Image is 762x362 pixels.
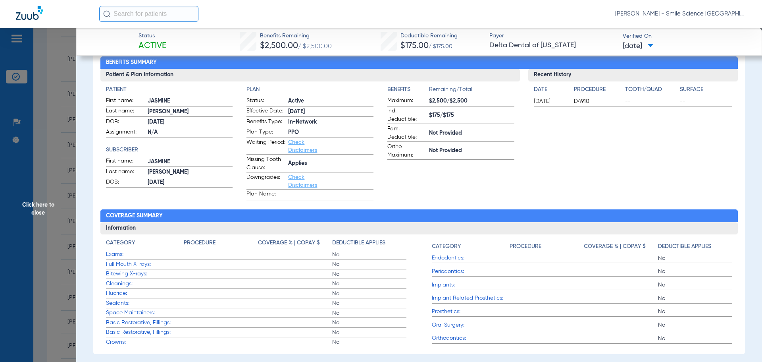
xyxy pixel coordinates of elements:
span: Not Provided [429,147,514,155]
span: No [658,308,732,316]
h3: Information [100,222,738,235]
span: First name: [106,157,145,166]
span: N/A [148,128,233,137]
span: No [658,254,732,262]
app-breakdown-title: Coverage % | Copay $ [258,239,332,250]
span: No [332,319,406,327]
h4: Tooth/Quad [625,85,677,94]
span: [PERSON_NAME] [148,108,233,116]
span: Downgrades: [246,173,285,189]
span: Exams: [106,250,184,259]
span: Active [288,97,373,105]
h4: Procedure [184,239,216,247]
span: JASMINE [148,158,233,166]
span: Deductible Remaining [400,32,458,40]
span: Applies [288,159,373,168]
span: Ortho Maximum: [387,143,426,159]
span: Prosthetics: [432,308,510,316]
span: No [332,260,406,268]
span: DOB: [106,118,145,127]
app-breakdown-title: Procedure [184,239,258,250]
span: No [658,294,732,302]
app-breakdown-title: Category [432,239,510,254]
span: Sealants: [106,299,184,308]
span: $175/$175 [429,111,514,120]
h3: Recent History [528,69,738,81]
span: -- [680,97,732,105]
span: [DATE] [148,178,233,187]
app-breakdown-title: Deductible Applies [332,239,406,250]
span: Basic Restorative, Fillings: [106,319,184,327]
span: [DATE] [288,108,373,116]
span: Last name: [106,107,145,116]
app-breakdown-title: Benefits [387,85,429,97]
span: Payer [489,32,616,40]
h4: Category [432,242,461,251]
span: $2,500.00 [260,42,298,50]
span: Orthodontics: [432,334,510,343]
span: Plan Type: [246,128,285,137]
app-breakdown-title: Tooth/Quad [625,85,677,97]
h4: Plan [246,85,373,94]
h4: Coverage % | Copay $ [258,239,320,247]
span: No [658,335,732,343]
span: -- [625,97,677,105]
span: Crowns: [106,338,184,347]
span: Assignment: [106,128,145,137]
span: Ind. Deductible: [387,107,426,124]
a: Check Disclaimers [288,174,317,188]
span: [DATE] [623,41,653,51]
span: Oral Surgery: [432,321,510,329]
h4: Patient [106,85,233,94]
span: Periodontics: [432,267,510,276]
span: [DATE] [534,97,567,105]
span: Cleanings: [106,280,184,288]
span: $175.00 [400,42,429,50]
app-breakdown-title: Procedure [574,85,622,97]
span: Full Mouth X-rays: [106,260,184,269]
a: Check Disclaimers [288,139,317,153]
h2: Benefits Summary [100,56,738,69]
h4: Date [534,85,567,94]
span: Waiting Period: [246,138,285,154]
span: No [658,267,732,275]
app-breakdown-title: Coverage % | Copay $ [584,239,658,254]
span: Plan Name: [246,190,285,201]
span: DOB: [106,178,145,188]
span: No [332,329,406,337]
h4: Surface [680,85,732,94]
h4: Coverage % | Copay $ [584,242,646,251]
app-breakdown-title: Deductible Applies [658,239,732,254]
h4: Deductible Applies [658,242,711,251]
span: Active [139,41,166,52]
span: Effective Date: [246,107,285,116]
app-breakdown-title: Category [106,239,184,250]
input: Search for patients [99,6,198,22]
span: Endodontics: [432,254,510,262]
span: No [332,290,406,298]
span: [DATE] [148,118,233,126]
span: [PERSON_NAME] [148,168,233,176]
h4: Benefits [387,85,429,94]
h4: Procedure [510,242,541,251]
span: No [332,280,406,288]
span: / $175.00 [429,44,452,49]
span: [PERSON_NAME] - Smile Science [GEOGRAPHIC_DATA] [615,10,746,18]
h2: Coverage Summary [100,209,738,222]
img: Search Icon [103,10,110,17]
h4: Deductible Applies [332,239,385,247]
h3: Patient & Plan Information [100,69,520,81]
span: No [658,281,732,289]
h4: Category [106,239,135,247]
span: Missing Tooth Clause: [246,155,285,172]
span: Basic Restorative, Fillings: [106,328,184,337]
span: No [332,309,406,317]
img: Zuub Logo [16,6,43,20]
span: Remaining/Total [429,85,514,97]
span: Not Provided [429,129,514,137]
h4: Subscriber [106,146,233,154]
span: Implants: [432,281,510,289]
